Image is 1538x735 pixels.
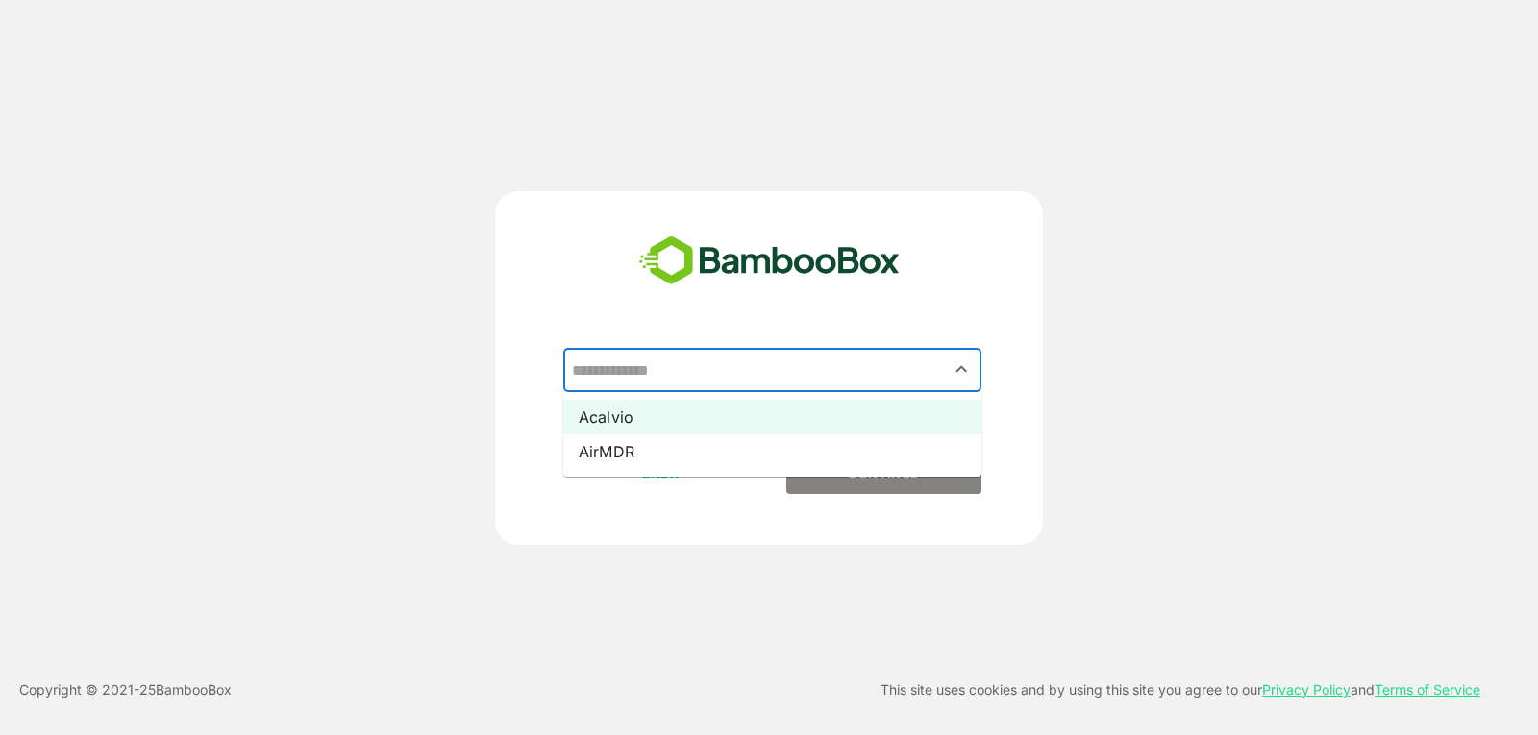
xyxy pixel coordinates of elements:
button: Close [949,356,975,382]
img: bamboobox [629,230,910,293]
a: Privacy Policy [1262,681,1351,698]
a: Terms of Service [1375,681,1480,698]
p: Copyright © 2021- 25 BambooBox [19,678,232,701]
li: Acalvio [563,400,981,434]
li: AirMDR [563,434,981,469]
p: This site uses cookies and by using this site you agree to our and [881,678,1480,701]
